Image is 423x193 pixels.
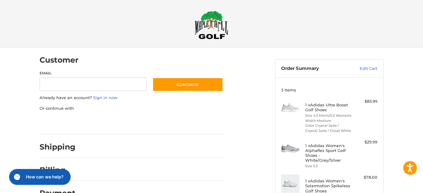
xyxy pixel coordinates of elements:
li: Size 4.5 Men's/5.5 Women's [305,113,352,118]
div: $83.99 [353,98,377,105]
h2: Customer [40,55,79,65]
p: Or continue with [40,105,223,112]
a: Edit Cart [347,66,377,72]
iframe: Google Customer Reviews [373,177,423,193]
button: Continue [152,78,223,91]
iframe: PayPal-paylater [89,117,135,128]
iframe: Gorgias live chat messenger [6,167,72,187]
div: $29.99 [353,139,377,145]
h2: Billing [40,165,75,175]
h2: Shipping [40,142,75,152]
h3: 3 Items [281,88,377,92]
div: $78.00 [353,174,377,181]
h3: Order Summary [281,66,347,72]
a: Sign in now [93,95,117,100]
iframe: PayPal-venmo [141,117,186,128]
li: Size 5.5 [305,164,352,169]
p: Already have an account? [40,95,223,101]
h4: 1 x Adidas Women's Alphaflex Sport Golf Shoes - White/Grey/Silver [305,143,352,163]
li: Width Medium [305,118,352,123]
h4: 1 x Adidas Ultra Boost Golf Shoes [305,102,352,112]
img: Maple Hill Golf [195,11,228,39]
iframe: PayPal-paypal [37,117,83,128]
label: Email [40,71,147,76]
li: Color Crystal Jade / Crystal Jade / Cloud White [305,123,352,133]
